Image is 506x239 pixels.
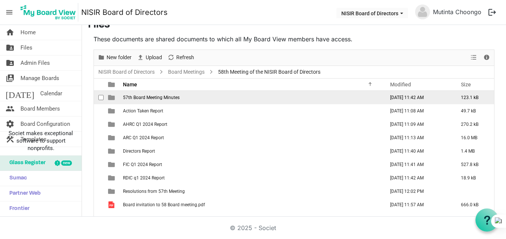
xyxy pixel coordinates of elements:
span: home [6,25,15,40]
button: Details [482,53,492,62]
td: Directors Report is template cell column header Name [121,144,382,158]
td: ARC Q1 2024 Report is template cell column header Name [121,131,382,144]
a: © 2025 - Societ [230,224,276,232]
span: Board Members [20,101,60,116]
span: Upload [145,53,163,62]
img: My Board View Logo [18,3,78,22]
td: RDIC q1 2024 Report is template cell column header Name [121,171,382,185]
span: people [6,101,15,116]
td: is template cell column header type [104,198,121,211]
td: 57th Board Meeting Minutes is template cell column header Name [121,91,382,104]
button: New folder [97,53,133,62]
td: June 07, 2024 11:41 AM column header Modified [382,158,453,171]
td: 123.1 kB is template cell column header Size [453,91,494,104]
div: Upload [134,50,165,66]
td: June 07, 2024 11:08 AM column header Modified [382,104,453,118]
td: FIC Q1 2024 Report is template cell column header Name [121,158,382,171]
td: is template cell column header Size [453,185,494,198]
h3: Files [88,19,500,32]
td: is template cell column header type [104,131,121,144]
td: Board invitation to 58 Board meeting.pdf is template cell column header Name [121,198,382,211]
td: is template cell column header type [104,185,121,198]
td: checkbox [94,118,104,131]
td: Resolutions from 57th Meeting is template cell column header Name [121,185,382,198]
div: Details [480,50,493,66]
span: Manage Boards [20,71,59,86]
a: Board Meetings [167,67,206,77]
p: These documents are shared documents to which all My Board View members have access. [94,35,494,44]
td: is template cell column header type [104,118,121,131]
span: RDIC q1 2024 Report [123,175,165,181]
span: Board Configuration [20,117,70,131]
td: is template cell column header type [104,144,121,158]
td: AHRC Q1 2024 Report is template cell column header Name [121,118,382,131]
td: checkbox [94,198,104,211]
td: checkbox [94,171,104,185]
a: NISIR Board of Directors [81,5,168,20]
td: June 07, 2024 11:42 AM column header Modified [382,91,453,104]
td: 49.7 kB is template cell column header Size [453,104,494,118]
td: 16.0 MB is template cell column header Size [453,131,494,144]
a: Mutinta Choongo [430,4,484,19]
td: June 07, 2024 11:57 AM column header Modified [382,198,453,211]
td: June 07, 2024 11:09 AM column header Modified [382,118,453,131]
span: Refresh [175,53,195,62]
div: Refresh [165,50,197,66]
span: AHRC Q1 2024 Report [123,122,167,127]
span: Societ makes exceptional software to support nonprofits. [3,130,78,152]
span: settings [6,117,15,131]
span: Resolutions from 57th Meeting [123,189,185,194]
span: Modified [390,82,411,87]
a: My Board View Logo [18,3,81,22]
a: NISIR Board of Directors [97,67,156,77]
td: checkbox [94,185,104,198]
span: Admin Files [20,55,50,70]
td: checkbox [94,91,104,104]
td: 1.4 MB is template cell column header Size [453,144,494,158]
span: 57th Board Meeting Minutes [123,95,180,100]
td: June 07, 2024 11:40 AM column header Modified [382,144,453,158]
td: checkbox [94,131,104,144]
td: is template cell column header type [104,104,121,118]
td: is template cell column header type [104,171,121,185]
td: 527.8 kB is template cell column header Size [453,158,494,171]
span: 58th Meeting of the NISIR Board of Directors [216,67,322,77]
button: View dropdownbutton [469,53,478,62]
div: View [468,50,480,66]
span: Size [461,82,471,87]
span: Partner Web [6,186,41,201]
span: switch_account [6,71,15,86]
span: Files [20,40,32,55]
span: Name [123,82,137,87]
td: checkbox [94,144,104,158]
td: 666.0 kB is template cell column header Size [453,198,494,211]
td: is template cell column header type [104,158,121,171]
span: ARC Q1 2024 Report [123,135,164,140]
div: New folder [95,50,134,66]
button: NISIR Board of Directors dropdownbutton [336,8,408,18]
td: 270.2 kB is template cell column header Size [453,118,494,131]
td: Action Taken Report is template cell column header Name [121,104,382,118]
button: Refresh [166,53,196,62]
span: Glass Register [6,156,45,171]
span: menu [2,5,16,19]
span: FIC Q1 2024 Report [123,162,162,167]
td: checkbox [94,158,104,171]
span: Directors Report [123,149,155,154]
button: Upload [136,53,164,62]
span: folder_shared [6,40,15,55]
span: [DATE] [6,86,34,101]
span: New folder [106,53,132,62]
span: Frontier [6,201,29,216]
td: June 07, 2024 11:13 AM column header Modified [382,131,453,144]
div: new [61,160,72,166]
span: Action Taken Report [123,108,163,114]
td: June 07, 2024 11:42 AM column header Modified [382,171,453,185]
td: is template cell column header type [104,91,121,104]
span: folder_shared [6,55,15,70]
span: Calendar [40,86,62,101]
td: June 07, 2024 12:02 PM column header Modified [382,185,453,198]
td: checkbox [94,104,104,118]
img: no-profile-picture.svg [415,4,430,19]
button: logout [484,4,500,20]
